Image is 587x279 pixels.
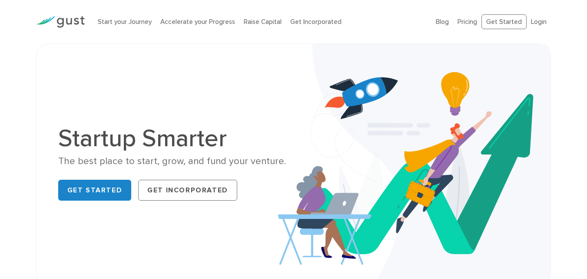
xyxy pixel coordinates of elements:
a: Accelerate your Progress [160,18,235,26]
a: Raise Capital [244,18,282,26]
a: Pricing [458,18,477,26]
a: Blog [436,18,449,26]
a: Get Incorporated [290,18,342,26]
a: Get Incorporated [138,180,237,201]
a: Get Started [481,14,527,30]
a: Login [531,18,547,26]
a: Start your Journey [98,18,152,26]
a: Get Started [58,180,132,201]
div: The best place to start, grow, and fund your venture. [58,155,287,168]
h1: Startup Smarter [58,126,287,151]
img: Gust Logo [36,16,85,28]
